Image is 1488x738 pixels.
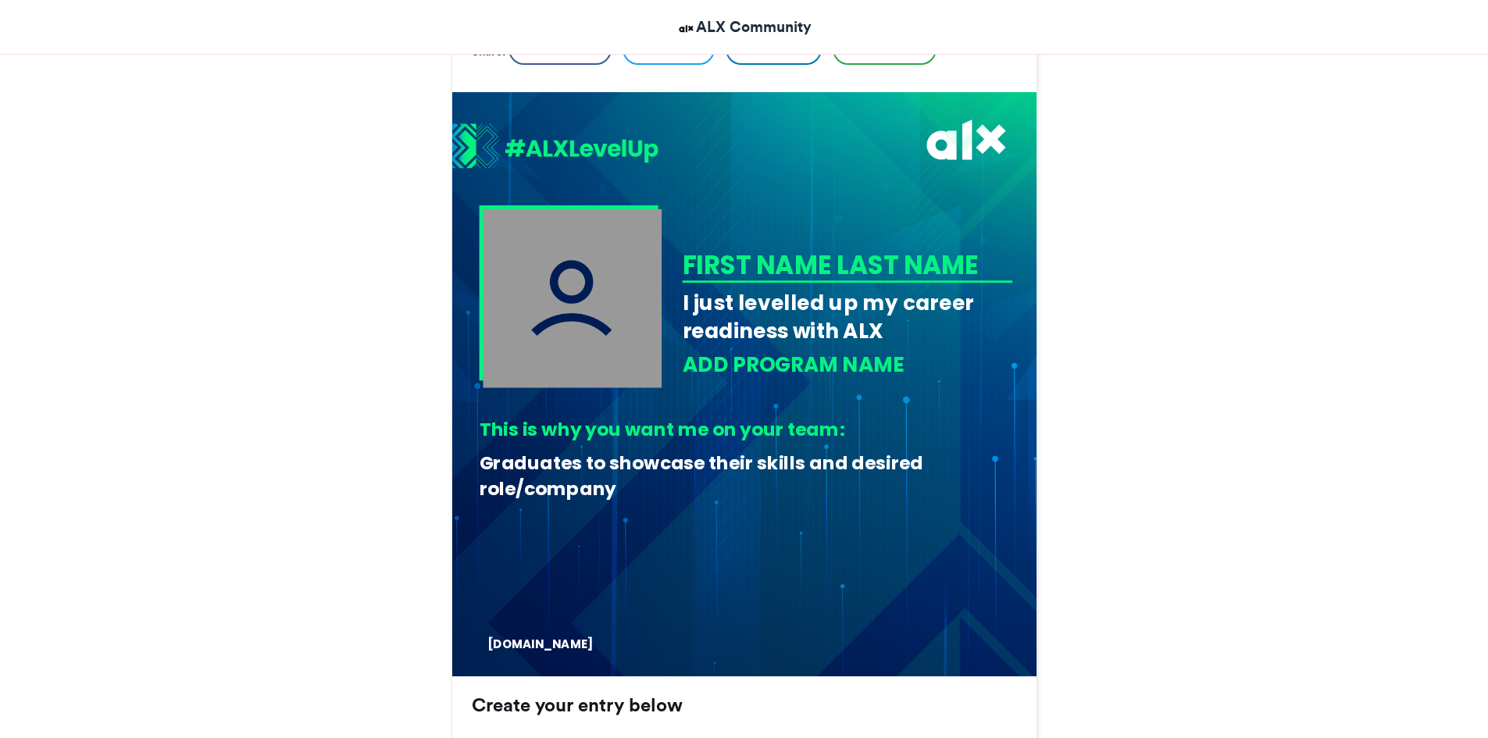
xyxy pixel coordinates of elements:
div: [DOMAIN_NAME] [487,636,607,653]
div: This is why you want me on your team: [479,417,1001,443]
div: Graduates to showcase their skills and desired role/company [479,451,1001,501]
img: ALX Community [676,19,696,38]
img: user_filled.png [483,209,662,387]
h3: Create your entry below [472,696,1017,715]
div: I just levelled up my career readiness with ALX [682,288,1012,345]
div: FIRST NAME LAST NAME [682,247,1007,283]
img: 1721821317.056-e66095c2f9b7be57613cf5c749b4708f54720bc2.png [452,123,658,173]
div: ADD PROGRAM NAME [682,351,1012,380]
a: ALX Community [676,16,812,38]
